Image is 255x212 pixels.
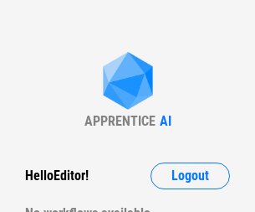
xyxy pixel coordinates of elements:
img: Apprentice AI [94,52,161,113]
div: AI [160,113,171,129]
div: APPRENTICE [84,113,156,129]
span: Logout [171,169,209,183]
button: Logout [150,163,230,189]
div: Hello Editor ! [25,163,89,189]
